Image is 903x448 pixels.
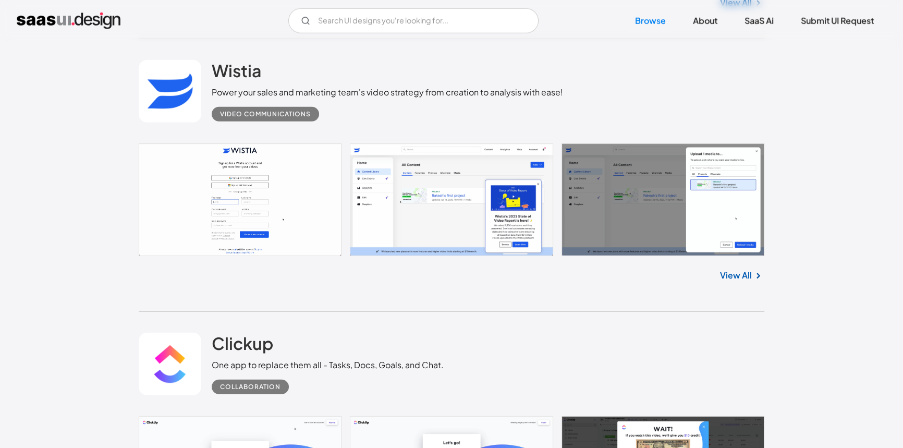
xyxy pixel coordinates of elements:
div: Video Communications [220,108,311,120]
a: SaaS Ai [732,9,786,32]
h2: Clickup [212,333,273,354]
div: Power your sales and marketing team's video strategy from creation to analysis with ease! [212,86,563,99]
a: About [680,9,730,32]
a: Clickup [212,333,273,359]
div: One app to replace them all - Tasks, Docs, Goals, and Chat. [212,359,444,371]
a: home [17,13,120,29]
a: Wistia [212,60,262,86]
a: Submit UI Request [788,9,886,32]
a: View All [720,269,752,282]
a: Browse [623,9,678,32]
form: Email Form [288,8,539,33]
input: Search UI designs you're looking for... [288,8,539,33]
h2: Wistia [212,60,262,81]
div: Collaboration [220,381,280,393]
